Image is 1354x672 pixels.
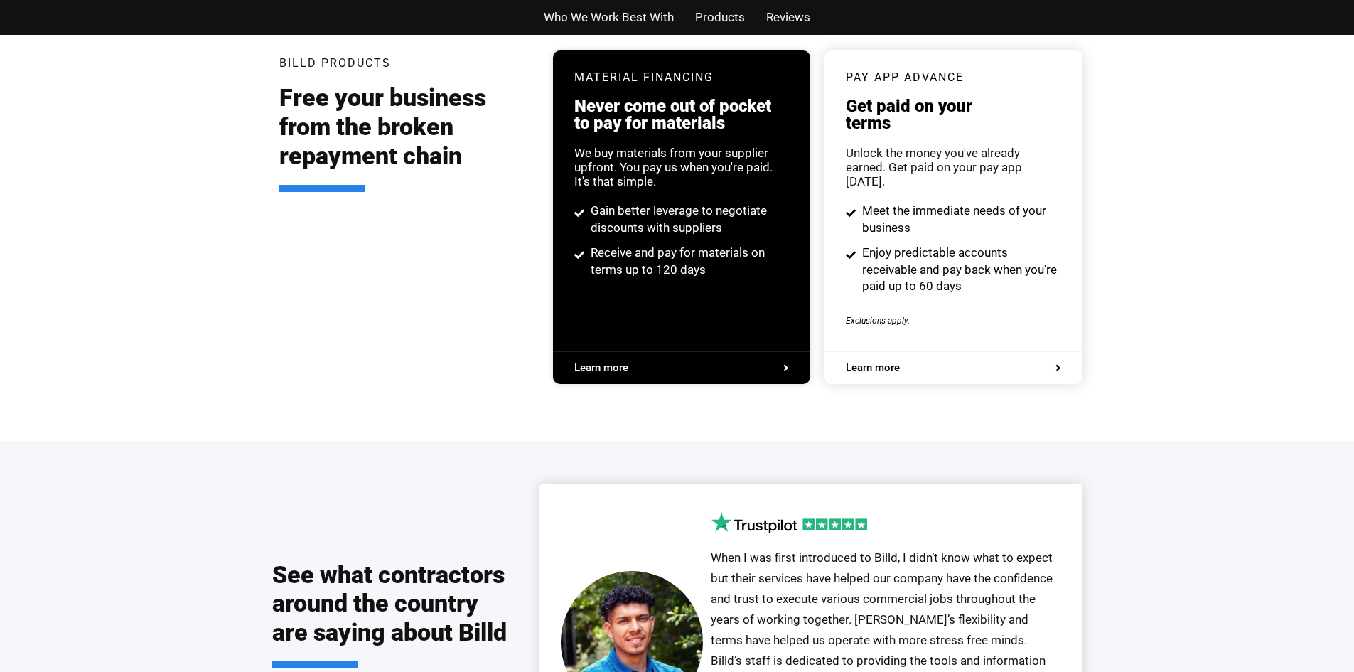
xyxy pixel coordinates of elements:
[587,203,790,237] span: Gain better leverage to negotiate discounts with suppliers
[846,316,910,326] span: Exclusions apply.
[574,146,789,188] div: We buy materials from your supplier upfront. You pay us when you're paid. It's that simple.
[695,7,745,28] a: Products
[587,245,790,279] span: Receive and pay for materials on terms up to 120 days
[574,363,628,373] span: Learn more
[279,83,532,191] h2: Free your business from the broken repayment chain
[766,7,810,28] a: Reviews
[846,97,1060,132] h3: Get paid on your terms
[846,363,900,373] span: Learn more
[846,72,1060,83] h3: pay app advance
[846,363,1060,373] a: Learn more
[272,560,511,668] h2: See what contractors around the country are saying about Billd
[574,363,789,373] a: Learn more
[846,146,1060,188] div: Unlock the money you've already earned. Get paid on your pay app [DATE].
[574,72,789,83] h3: Material Financing
[859,245,1061,295] span: Enjoy predictable accounts receivable and pay back when you're paid up to 60 days
[859,203,1061,237] span: Meet the immediate needs of your business
[544,7,674,28] a: Who We Work Best With
[279,58,391,69] h3: Billd Products
[574,97,789,132] h3: Never come out of pocket to pay for materials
